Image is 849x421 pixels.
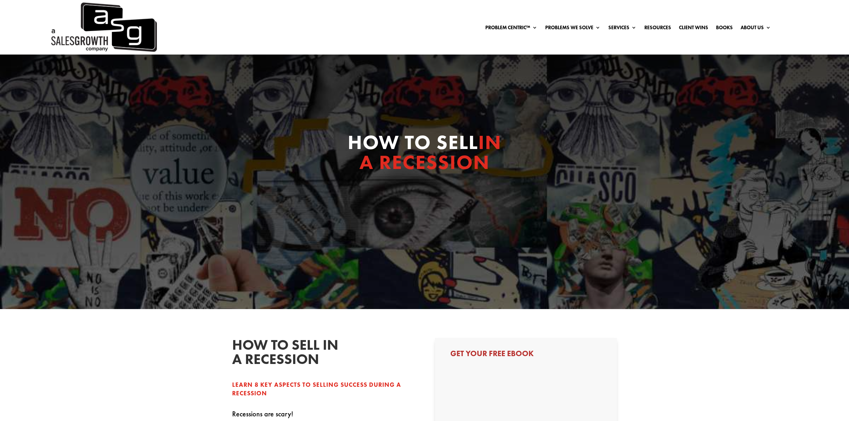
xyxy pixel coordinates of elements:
a: Problems We Solve [545,25,600,33]
h3: Get Your Free Ebook [450,350,602,361]
a: Resources [644,25,671,33]
a: Services [608,25,636,33]
a: Problem Centric™ [485,25,537,33]
span: In a recession [359,129,502,175]
a: About Us [741,25,771,33]
h2: How to sell in a recession [232,338,339,370]
a: Client Wins [679,25,708,33]
div: Learn 8 Key aspects to selling success during a recession [232,381,414,398]
h1: How to sell [289,132,560,176]
a: Books [716,25,733,33]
